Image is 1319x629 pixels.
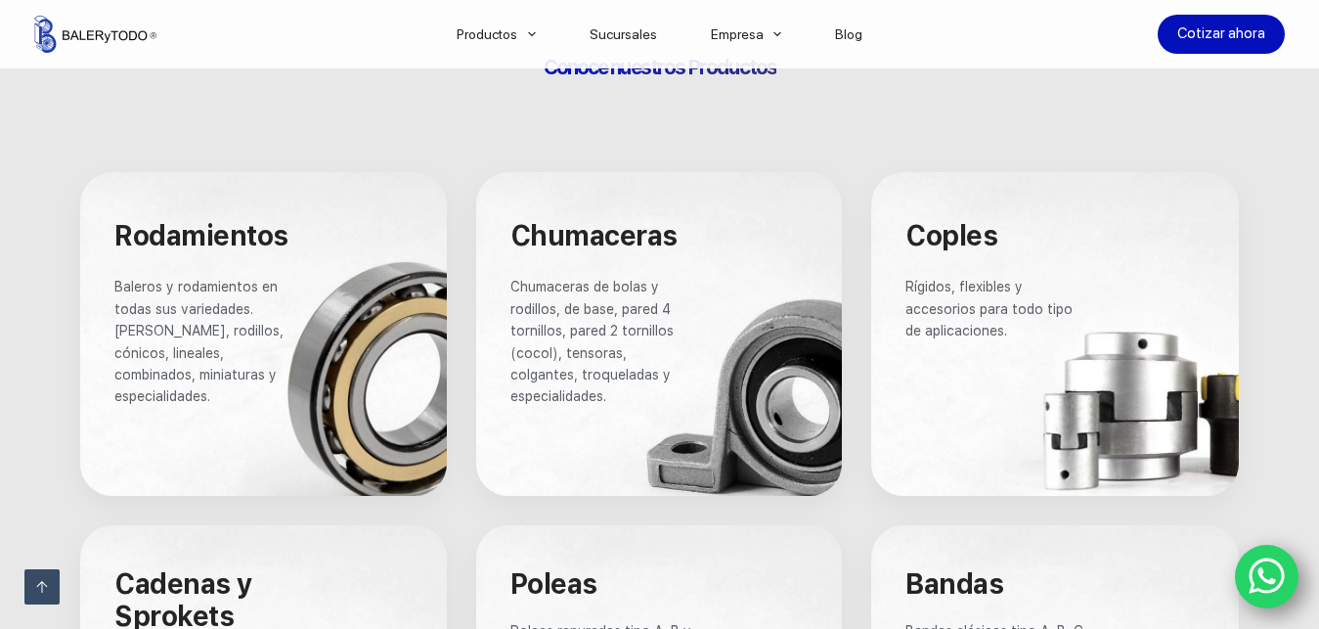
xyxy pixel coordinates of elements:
[114,219,288,252] span: Rodamientos
[510,279,678,404] span: Chumaceras de bolas y rodillos, de base, pared 4 tornillos, pared 2 tornillos (cocol), tensoras, ...
[905,567,1003,601] span: Bandas
[34,16,156,53] img: Balerytodo
[905,279,1077,338] span: Rígidos, flexibles y accesorios para todo tipo de aplicaciones.
[114,279,287,404] span: Baleros y rodamientos en todas sus variedades. [PERSON_NAME], rodillos, cónicos, lineales, combin...
[510,567,597,601] span: Poleas
[1235,545,1299,609] a: WhatsApp
[24,569,60,605] a: Ir arriba
[1158,15,1285,54] a: Cotizar ahora
[905,219,997,252] span: Coples
[510,219,678,252] span: Chumaceras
